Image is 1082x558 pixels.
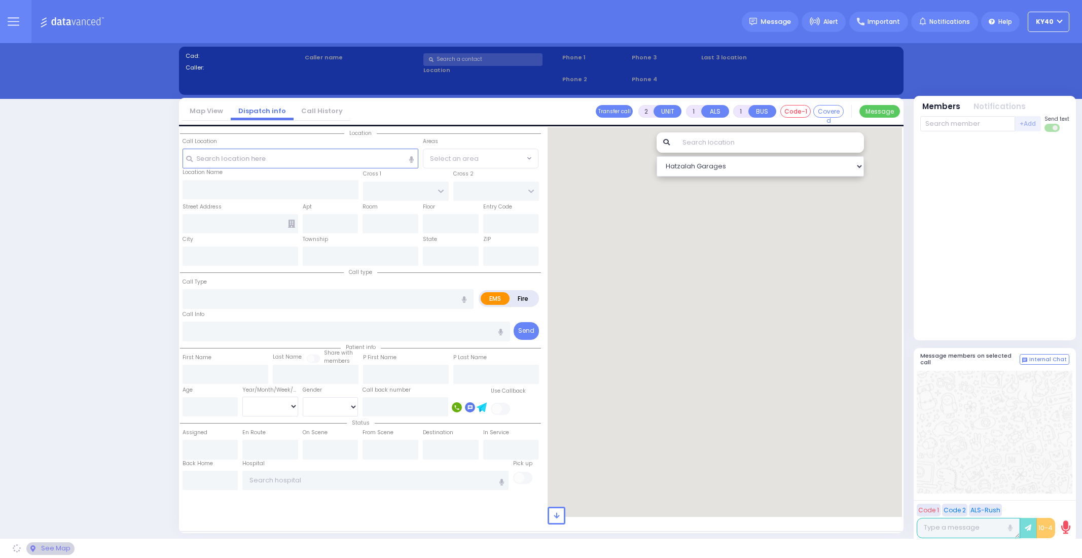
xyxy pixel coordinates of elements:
[363,354,396,362] label: P First Name
[920,353,1020,366] h5: Message members on selected call
[183,203,222,211] label: Street Address
[423,203,435,211] label: Floor
[1029,356,1067,363] span: Internal Chat
[183,278,207,286] label: Call Type
[186,63,301,72] label: Caller:
[324,349,353,357] small: Share with
[242,386,298,394] div: Year/Month/Week/Day
[562,75,628,84] span: Phone 2
[363,429,393,437] label: From Scene
[1028,12,1069,32] button: KY40
[324,357,350,365] span: members
[363,386,411,394] label: Call back number
[423,137,438,146] label: Areas
[305,53,420,62] label: Caller name
[632,53,698,62] span: Phone 3
[868,17,900,26] span: Important
[514,322,539,340] button: Send
[303,203,312,211] label: Apt
[273,353,302,361] label: Last Name
[347,419,375,427] span: Status
[942,504,967,516] button: Code 2
[40,15,107,28] img: Logo
[998,17,1012,26] span: Help
[183,235,193,243] label: City
[423,235,437,243] label: State
[513,460,532,468] label: Pick up
[423,53,543,66] input: Search a contact
[453,170,474,178] label: Cross 2
[929,17,970,26] span: Notifications
[509,292,537,305] label: Fire
[26,542,74,555] div: See map
[701,53,799,62] label: Last 3 location
[1044,123,1061,133] label: Turn off text
[596,105,633,118] button: Transfer call
[423,429,453,437] label: Destination
[676,132,864,153] input: Search location
[562,53,628,62] span: Phone 1
[491,387,526,395] label: Use Callback
[748,105,776,118] button: BUS
[483,429,509,437] label: In Service
[632,75,698,84] span: Phone 4
[761,17,791,27] span: Message
[823,17,838,26] span: Alert
[481,292,510,305] label: EMS
[242,471,509,490] input: Search hospital
[654,105,681,118] button: UNIT
[288,220,295,228] span: Other building occupants
[183,354,211,362] label: First Name
[483,203,512,211] label: Entry Code
[183,149,419,168] input: Search location here
[1044,115,1069,123] span: Send text
[483,235,491,243] label: ZIP
[423,66,559,75] label: Location
[363,170,381,178] label: Cross 1
[859,105,900,118] button: Message
[1022,358,1027,363] img: comment-alt.png
[242,429,266,437] label: En Route
[182,106,231,116] a: Map View
[430,154,479,164] span: Select an area
[303,235,328,243] label: Township
[183,310,204,319] label: Call Info
[453,354,487,362] label: P Last Name
[183,460,213,468] label: Back Home
[813,105,844,118] button: Covered
[1020,354,1069,365] button: Internal Chat
[922,101,960,113] button: Members
[780,105,811,118] button: Code-1
[344,129,377,137] span: Location
[183,386,193,394] label: Age
[917,504,941,516] button: Code 1
[294,106,350,116] a: Call History
[183,168,223,177] label: Location Name
[969,504,1002,516] button: ALS-Rush
[186,52,301,60] label: Cad:
[363,203,378,211] label: Room
[920,116,1015,131] input: Search member
[242,460,265,468] label: Hospital
[749,18,757,25] img: message.svg
[341,343,381,351] span: Patient info
[183,137,217,146] label: Call Location
[303,429,328,437] label: On Scene
[973,101,1026,113] button: Notifications
[1036,17,1054,26] span: KY40
[344,268,377,276] span: Call type
[183,429,207,437] label: Assigned
[303,386,322,394] label: Gender
[231,106,294,116] a: Dispatch info
[701,105,729,118] button: ALS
